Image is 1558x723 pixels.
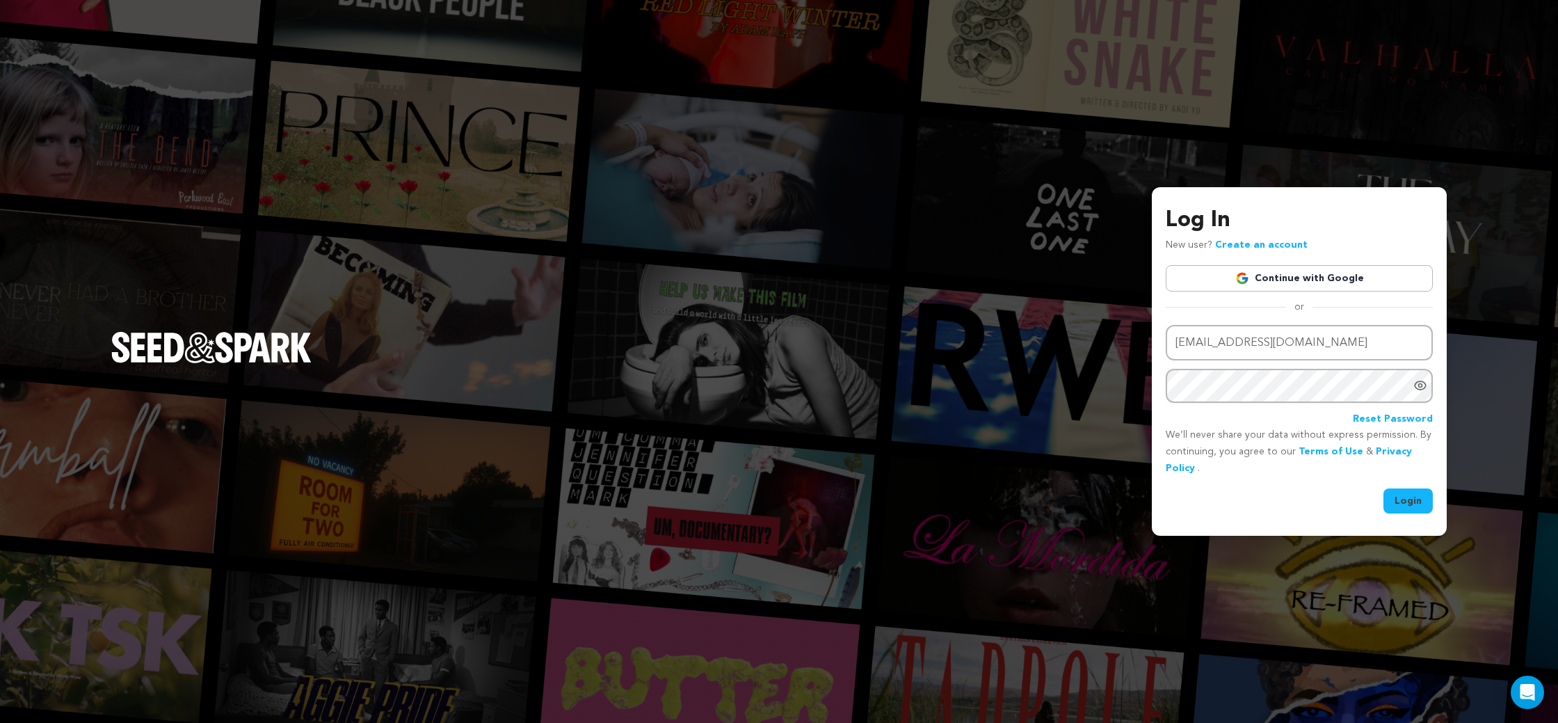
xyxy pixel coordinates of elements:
input: Email address [1166,325,1433,360]
p: We’ll never share your data without express permission. By continuing, you agree to our & . [1166,427,1433,477]
a: Privacy Policy [1166,447,1412,473]
p: New user? [1166,237,1308,254]
a: Terms of Use [1299,447,1363,456]
a: Show password as plain text. Warning: this will display your password on the screen. [1413,379,1427,392]
a: Reset Password [1353,411,1433,428]
img: Google logo [1235,271,1249,285]
a: Create an account [1215,240,1308,250]
a: Seed&Spark Homepage [111,332,312,390]
span: or [1286,300,1312,314]
a: Continue with Google [1166,265,1433,292]
h3: Log In [1166,204,1433,237]
img: Seed&Spark Logo [111,332,312,363]
button: Login [1383,488,1433,514]
div: Open Intercom Messenger [1511,676,1544,709]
